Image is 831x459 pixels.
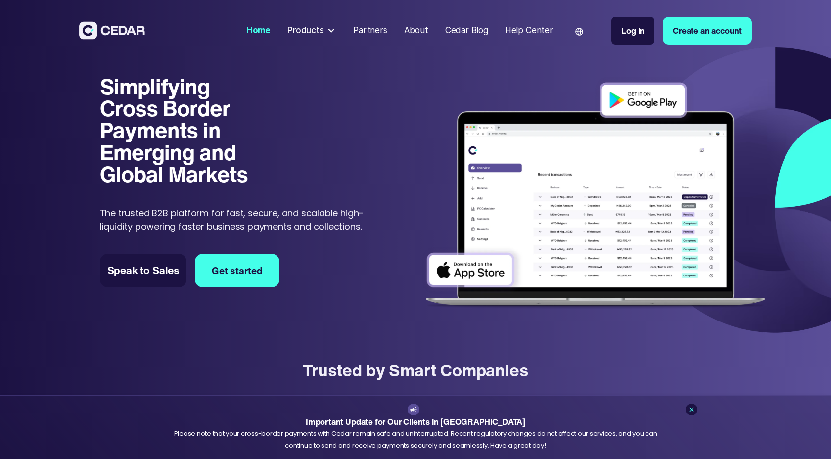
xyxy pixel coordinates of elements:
[575,28,583,36] img: world icon
[195,254,279,287] a: Get started
[404,24,428,37] div: About
[100,206,376,233] p: The trusted B2B platform for fast, secure, and scalable high-liquidity powering faster business p...
[501,19,557,42] a: Help Center
[505,24,553,37] div: Help Center
[445,24,488,37] div: Cedar Blog
[441,19,492,42] a: Cedar Blog
[621,24,645,37] div: Log in
[246,24,271,37] div: Home
[283,20,341,42] div: Products
[287,24,324,37] div: Products
[242,19,275,42] a: Home
[400,19,432,42] a: About
[100,76,266,185] h1: Simplifying Cross Border Payments in Emerging and Global Markets
[100,254,186,287] a: Speak to Sales
[349,19,392,42] a: Partners
[353,24,387,37] div: Partners
[663,17,752,45] a: Create an account
[611,17,654,45] a: Log in
[418,76,773,317] img: Dashboard of transactions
